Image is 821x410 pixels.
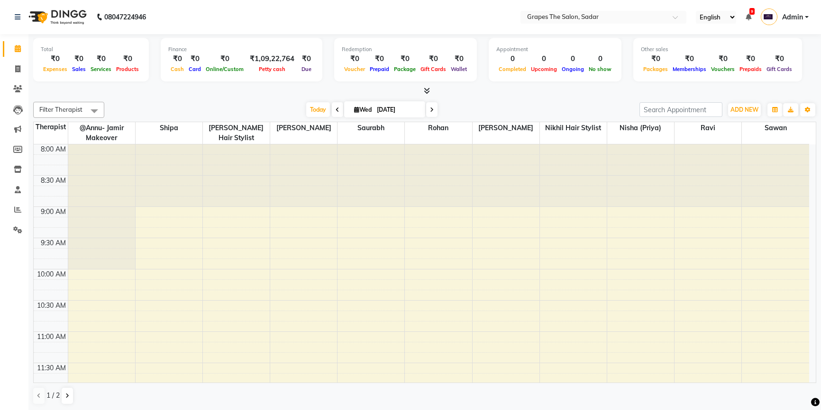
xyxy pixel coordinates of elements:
div: 0 [496,53,529,64]
div: 8:30 AM [39,176,68,186]
span: Prepaid [367,66,392,72]
div: ₹0 [709,53,737,64]
span: Voucher [342,66,367,72]
div: ₹0 [737,53,764,64]
img: logo [24,4,89,30]
div: Finance [168,45,315,53]
div: ₹0 [392,53,418,64]
div: ₹0 [418,53,448,64]
div: ₹0 [114,53,141,64]
span: [PERSON_NAME] hair stylist [203,122,270,144]
span: Nikhil Hair stylist [540,122,607,134]
div: 11:30 AM [35,363,68,373]
div: ₹0 [342,53,367,64]
span: 1 / 2 [46,391,60,401]
div: ₹0 [168,53,186,64]
span: Today [306,102,330,117]
span: Gift Cards [764,66,794,72]
a: 9 [746,13,751,21]
span: Admin [782,12,803,22]
div: Therapist [34,122,68,132]
div: 10:30 AM [35,301,68,311]
span: [PERSON_NAME] [270,122,337,134]
span: Card [186,66,203,72]
div: ₹0 [448,53,469,64]
div: 0 [529,53,559,64]
span: Filter Therapist [39,106,82,113]
span: @Annu- jamir makeover [68,122,135,144]
span: Expenses [41,66,70,72]
span: Gift Cards [418,66,448,72]
span: Packages [641,66,670,72]
img: Admin [761,9,777,25]
b: 08047224946 [104,4,146,30]
span: Cash [168,66,186,72]
div: 9:30 AM [39,238,68,248]
div: Total [41,45,141,53]
div: ₹0 [41,53,70,64]
div: 9:00 AM [39,207,68,217]
div: ₹0 [203,53,246,64]
span: Completed [496,66,529,72]
span: sawan [742,122,809,134]
span: ravi [675,122,741,134]
span: 9 [749,8,755,15]
span: Services [88,66,114,72]
div: ₹0 [764,53,794,64]
button: ADD NEW [728,103,761,116]
div: 0 [586,53,614,64]
div: Appointment [496,45,614,53]
input: Search Appointment [639,102,722,117]
div: ₹0 [70,53,88,64]
span: Memberships [670,66,709,72]
span: rohan [405,122,472,134]
span: Vouchers [709,66,737,72]
div: 0 [559,53,586,64]
span: Wed [352,106,374,113]
span: Petty cash [256,66,288,72]
input: 2025-09-03 [374,103,421,117]
div: ₹1,09,22,764 [246,53,298,64]
div: 8:00 AM [39,144,68,154]
span: Online/Custom [203,66,246,72]
div: 10:00 AM [35,269,68,279]
div: ₹0 [298,53,315,64]
span: Products [114,66,141,72]
span: Ongoing [559,66,586,72]
span: Package [392,66,418,72]
span: nisha (priya) [607,122,674,134]
span: Sales [70,66,88,72]
span: saurabh [338,122,404,134]
div: ₹0 [88,53,114,64]
div: ₹0 [367,53,392,64]
span: No show [586,66,614,72]
div: ₹0 [641,53,670,64]
span: Due [299,66,314,72]
div: ₹0 [186,53,203,64]
div: 11:00 AM [35,332,68,342]
span: shipa [136,122,202,134]
span: Prepaids [737,66,764,72]
span: Upcoming [529,66,559,72]
div: ₹0 [670,53,709,64]
div: Redemption [342,45,469,53]
span: ADD NEW [730,106,758,113]
span: [PERSON_NAME] [473,122,539,134]
span: Wallet [448,66,469,72]
div: Other sales [641,45,794,53]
